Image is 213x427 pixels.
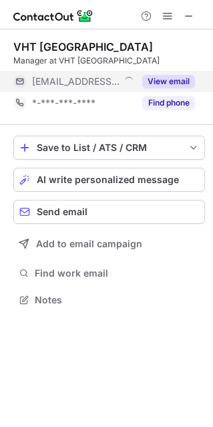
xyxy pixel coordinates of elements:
button: save-profile-one-click [13,136,205,160]
button: AI write personalized message [13,168,205,192]
button: Send email [13,200,205,224]
span: Send email [37,206,87,217]
div: VHT [GEOGRAPHIC_DATA] [13,40,153,53]
button: Reveal Button [142,75,195,88]
span: AI write personalized message [37,174,179,185]
span: Find work email [35,267,200,279]
div: Manager at VHT [GEOGRAPHIC_DATA] [13,55,205,67]
span: Add to email campaign [36,239,142,249]
button: Notes [13,291,205,309]
span: [EMAIL_ADDRESS][DOMAIN_NAME] [32,76,120,88]
div: Save to List / ATS / CRM [37,142,182,153]
img: ContactOut v5.3.10 [13,8,93,24]
button: Find work email [13,264,205,283]
button: Add to email campaign [13,232,205,256]
button: Reveal Button [142,96,195,110]
span: Notes [35,294,200,306]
